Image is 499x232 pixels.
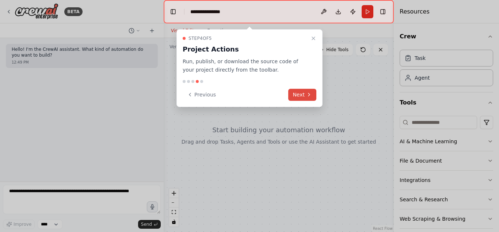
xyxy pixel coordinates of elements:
button: Close walkthrough [309,34,318,43]
p: Run, publish, or download the source code of your project directly from the toolbar. [183,57,308,74]
button: Previous [183,89,220,101]
span: Step 4 of 5 [188,35,212,41]
button: Next [288,89,316,101]
h3: Project Actions [183,44,308,54]
button: Hide left sidebar [168,7,178,17]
